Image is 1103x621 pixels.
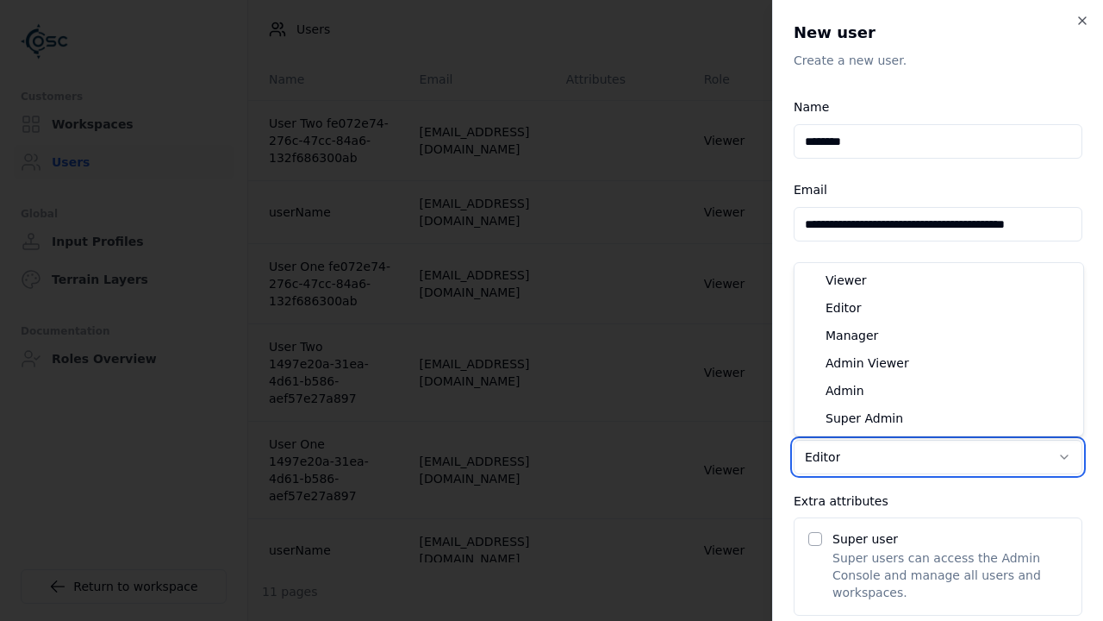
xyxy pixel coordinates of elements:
[826,327,878,344] span: Manager
[826,354,909,372] span: Admin Viewer
[826,410,903,427] span: Super Admin
[826,382,864,399] span: Admin
[826,299,861,317] span: Editor
[826,272,867,289] span: Viewer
